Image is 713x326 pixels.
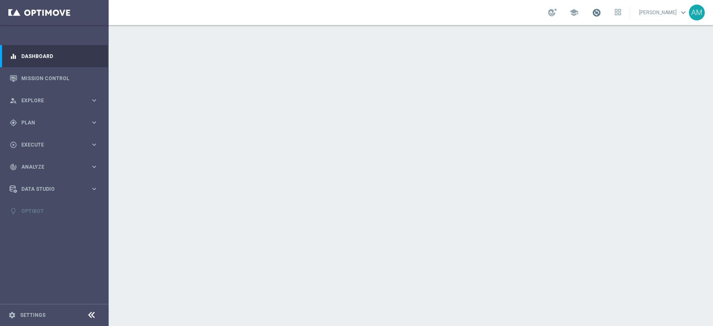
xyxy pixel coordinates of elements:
i: lightbulb [10,207,17,215]
span: Data Studio [21,187,90,192]
a: [PERSON_NAME]keyboard_arrow_down [638,6,689,19]
button: equalizer Dashboard [9,53,99,60]
span: Plan [21,120,90,125]
span: Analyze [21,164,90,169]
div: Plan [10,119,90,126]
a: Dashboard [21,45,98,67]
button: track_changes Analyze keyboard_arrow_right [9,164,99,170]
i: keyboard_arrow_right [90,163,98,171]
i: equalizer [10,53,17,60]
div: Dashboard [10,45,98,67]
span: keyboard_arrow_down [679,8,688,17]
div: AM [689,5,705,20]
a: Settings [20,313,46,318]
div: Execute [10,141,90,149]
button: lightbulb Optibot [9,208,99,215]
div: Explore [10,97,90,104]
span: school [569,8,579,17]
i: track_changes [10,163,17,171]
i: keyboard_arrow_right [90,185,98,193]
button: play_circle_outline Execute keyboard_arrow_right [9,142,99,148]
button: Mission Control [9,75,99,82]
span: Execute [21,142,90,147]
button: Data Studio keyboard_arrow_right [9,186,99,192]
i: person_search [10,97,17,104]
i: gps_fixed [10,119,17,126]
button: person_search Explore keyboard_arrow_right [9,97,99,104]
i: keyboard_arrow_right [90,141,98,149]
div: Analyze [10,163,90,171]
i: keyboard_arrow_right [90,96,98,104]
div: Data Studio [10,185,90,193]
a: Optibot [21,200,98,222]
button: gps_fixed Plan keyboard_arrow_right [9,119,99,126]
i: keyboard_arrow_right [90,119,98,126]
a: Mission Control [21,67,98,89]
div: Mission Control [10,67,98,89]
div: Optibot [10,200,98,222]
i: settings [8,311,16,319]
span: Explore [21,98,90,103]
i: play_circle_outline [10,141,17,149]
